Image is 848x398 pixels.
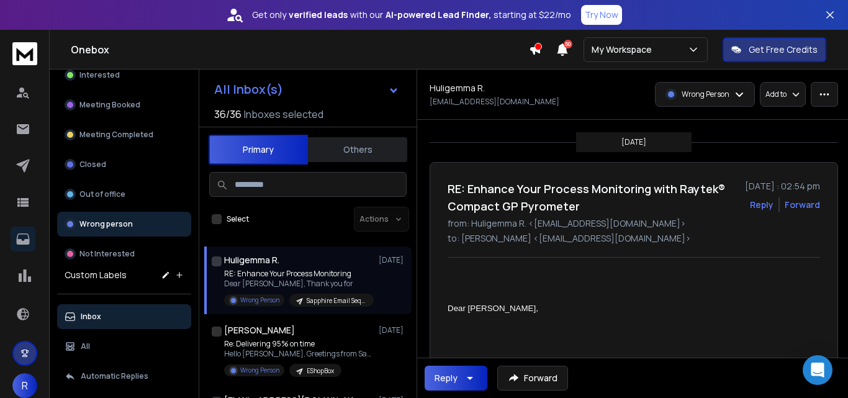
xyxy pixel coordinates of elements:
button: Reply [425,366,487,391]
p: Closed [79,160,106,170]
div: Forward [785,199,820,211]
h1: Huligemma R. [224,254,279,266]
button: Automatic Replies [57,364,191,389]
h1: All Inbox(s) [214,83,283,96]
p: [EMAIL_ADDRESS][DOMAIN_NAME] [430,97,559,107]
p: Interested [79,70,120,80]
button: All Inbox(s) [204,77,409,102]
p: Sapphire Email Sequence_FPI [307,296,366,305]
button: Get Free Credits [723,37,826,62]
p: Inbox [81,312,101,322]
button: R [12,373,37,398]
button: Reply [750,199,774,211]
p: RE: Enhance Your Process Monitoring [224,269,373,279]
p: [DATE] [621,137,646,147]
p: Try Now [585,9,618,21]
button: Try Now [581,5,622,25]
h3: Custom Labels [65,269,127,281]
p: Get only with our starting at $22/mo [252,9,571,21]
p: Meeting Completed [79,130,153,140]
button: Primary [209,135,308,165]
span: 50 [564,40,572,48]
span: 36 / 36 [214,107,241,122]
p: from: Huligemma R. <[EMAIL_ADDRESS][DOMAIN_NAME]> [448,217,820,230]
button: Inbox [57,304,191,329]
p: Add to [765,89,787,99]
p: Wrong Person [240,366,279,375]
p: All [81,341,90,351]
p: Wrong Person [682,89,729,99]
button: Forward [497,366,568,391]
div: Open Intercom Messenger [803,355,832,385]
div: Reply [435,372,458,384]
p: [DATE] [379,255,407,265]
strong: verified leads [289,9,348,21]
p: Automatic Replies [81,371,148,381]
p: My Workspace [592,43,657,56]
label: Select [227,214,249,224]
button: Meeting Completed [57,122,191,147]
p: EShopBox [307,366,334,376]
button: Wrong person [57,212,191,237]
strong: AI-powered Lead Finder, [386,9,491,21]
span: Dear [PERSON_NAME], [448,304,538,313]
button: Meeting Booked [57,93,191,117]
p: Re: Delivering 95% on time [224,339,373,349]
button: Out of office [57,182,191,207]
p: Out of office [79,189,125,199]
p: Meeting Booked [79,100,140,110]
h1: Huligemma R. [430,82,485,94]
p: Hello [PERSON_NAME], Greetings from Saadaa! [224,349,373,359]
p: [DATE] [379,325,407,335]
button: Others [308,136,407,163]
button: Not Interested [57,242,191,266]
button: All [57,334,191,359]
p: [DATE] : 02:54 pm [745,180,820,192]
p: Dear [PERSON_NAME], Thank you for [224,279,373,289]
h1: Onebox [71,42,529,57]
button: Interested [57,63,191,88]
p: Wrong Person [240,296,279,305]
img: logo [12,42,37,65]
p: Wrong person [79,219,133,229]
h1: RE: Enhance Your Process Monitoring with Raytek® Compact GP Pyrometer [448,180,737,215]
button: Closed [57,152,191,177]
p: Get Free Credits [749,43,818,56]
p: Not Interested [79,249,135,259]
h3: Inboxes selected [244,107,323,122]
p: to: [PERSON_NAME] <[EMAIL_ADDRESS][DOMAIN_NAME]> [448,232,820,245]
h1: [PERSON_NAME] [224,324,295,337]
